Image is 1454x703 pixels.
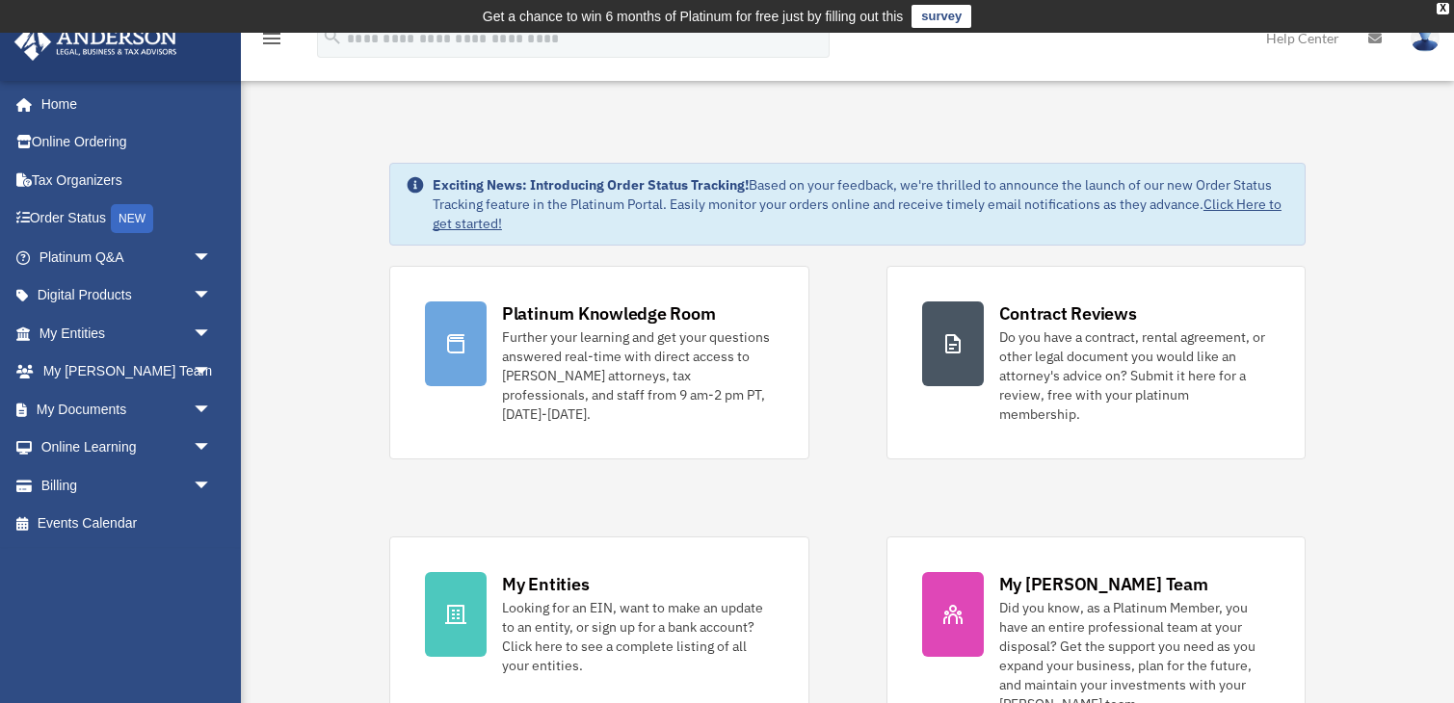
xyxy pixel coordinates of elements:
[912,5,971,28] a: survey
[13,314,241,352] a: My Entitiesarrow_drop_down
[13,276,241,315] a: Digital Productsarrow_drop_down
[502,598,774,675] div: Looking for an EIN, want to make an update to an entity, or sign up for a bank account? Click her...
[13,161,241,199] a: Tax Organizers
[13,429,241,467] a: Online Learningarrow_drop_down
[1437,3,1449,14] div: close
[193,352,231,392] span: arrow_drop_down
[1411,24,1440,52] img: User Pic
[13,505,241,543] a: Events Calendar
[260,27,283,50] i: menu
[13,123,241,162] a: Online Ordering
[193,276,231,316] span: arrow_drop_down
[322,26,343,47] i: search
[193,238,231,277] span: arrow_drop_down
[502,572,589,596] div: My Entities
[433,175,1289,233] div: Based on your feedback, we're thrilled to announce the launch of our new Order Status Tracking fe...
[193,429,231,468] span: arrow_drop_down
[389,266,809,459] a: Platinum Knowledge Room Further your learning and get your questions answered real-time with dire...
[9,23,183,61] img: Anderson Advisors Platinum Portal
[999,572,1208,596] div: My [PERSON_NAME] Team
[502,327,774,424] div: Further your learning and get your questions answered real-time with direct access to [PERSON_NAM...
[13,85,231,123] a: Home
[193,466,231,506] span: arrow_drop_down
[13,352,241,391] a: My [PERSON_NAME] Teamarrow_drop_down
[111,204,153,233] div: NEW
[502,301,716,325] div: Platinum Knowledge Room
[193,314,231,353] span: arrow_drop_down
[886,266,1307,459] a: Contract Reviews Do you have a contract, rental agreement, or other legal document you would like...
[13,199,241,239] a: Order StatusNEW
[13,390,241,429] a: My Documentsarrow_drop_down
[433,195,1282,232] a: Click Here to get started!
[13,238,241,276] a: Platinum Q&Aarrow_drop_down
[999,327,1271,424] div: Do you have a contract, rental agreement, or other legal document you would like an attorney's ad...
[13,466,241,505] a: Billingarrow_drop_down
[193,390,231,430] span: arrow_drop_down
[260,34,283,50] a: menu
[483,5,904,28] div: Get a chance to win 6 months of Platinum for free just by filling out this
[999,301,1137,325] div: Contract Reviews
[433,176,749,194] strong: Exciting News: Introducing Order Status Tracking!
